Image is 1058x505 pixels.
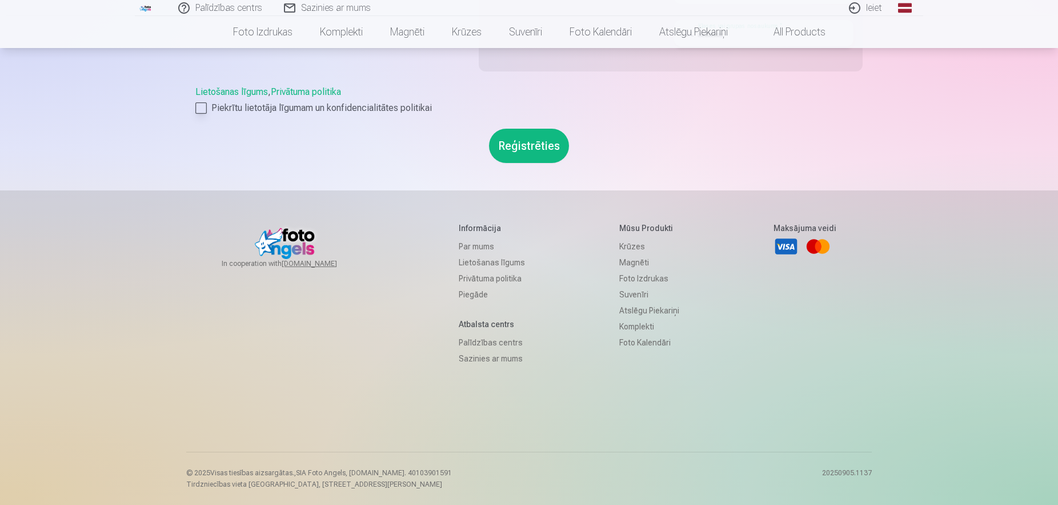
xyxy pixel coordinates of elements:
[556,16,646,48] a: Foto kalendāri
[195,101,863,115] label: Piekrītu lietotāja līgumam un konfidencialitātes politikai
[139,5,152,11] img: /fa1
[619,319,679,335] a: Komplekti
[805,234,831,259] a: Mastercard
[459,287,525,303] a: Piegāde
[282,259,364,268] a: [DOMAIN_NAME]
[619,287,679,303] a: Suvenīri
[186,468,452,478] p: © 2025 Visas tiesības aizsargātas. ,
[822,468,872,489] p: 20250905.1137
[195,86,268,97] a: Lietošanas līgums
[459,271,525,287] a: Privātuma politika
[459,335,525,351] a: Palīdzības centrs
[742,16,839,48] a: All products
[619,271,679,287] a: Foto izdrukas
[222,259,364,268] span: In cooperation with
[296,469,452,477] span: SIA Foto Angels, [DOMAIN_NAME]. 40103901591
[438,16,495,48] a: Krūzes
[619,335,679,351] a: Foto kalendāri
[619,255,679,271] a: Magnēti
[619,303,679,319] a: Atslēgu piekariņi
[459,255,525,271] a: Lietošanas līgums
[619,238,679,255] a: Krūzes
[186,480,452,489] p: Tirdzniecības vieta [GEOGRAPHIC_DATA], [STREET_ADDRESS][PERSON_NAME]
[219,16,306,48] a: Foto izdrukas
[646,16,742,48] a: Atslēgu piekariņi
[271,86,341,97] a: Privātuma politika
[306,16,376,48] a: Komplekti
[774,222,836,234] h5: Maksājuma veidi
[376,16,438,48] a: Magnēti
[459,238,525,255] a: Par mums
[459,351,525,367] a: Sazinies ar mums
[195,85,863,115] div: ,
[774,234,799,259] a: Visa
[459,319,525,330] h5: Atbalsta centrs
[459,222,525,234] h5: Informācija
[489,129,569,163] button: Reģistrēties
[619,222,679,234] h5: Mūsu produkti
[495,16,556,48] a: Suvenīri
